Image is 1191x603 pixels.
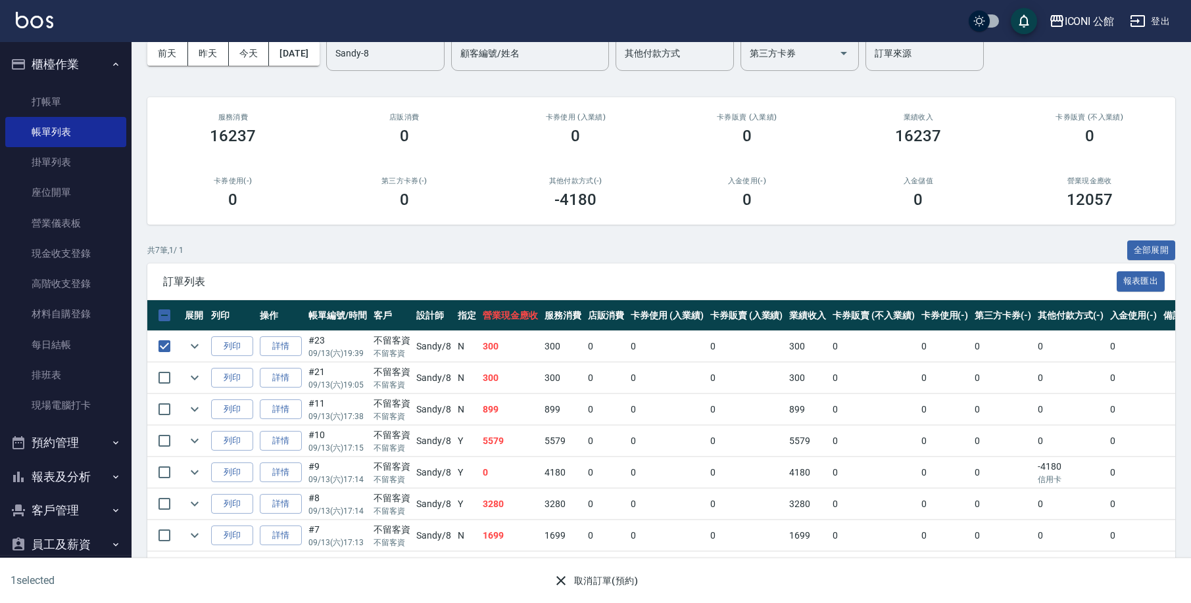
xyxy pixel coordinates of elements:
button: 報表及分析 [5,460,126,494]
h3: 12057 [1067,190,1113,209]
button: 列印 [211,431,253,451]
td: 5579 [786,426,829,457]
p: 09/13 (六) 17:14 [308,505,367,517]
button: 列印 [211,336,253,357]
td: 4180 [541,457,585,488]
button: 櫃檯作業 [5,47,126,81]
td: 300 [479,331,541,362]
td: 1699 [541,520,585,551]
h2: 業績收入 [848,113,988,122]
a: 詳情 [260,336,302,357]
td: Y [454,426,479,457]
td: 3280 [786,489,829,520]
td: 5579 [541,426,585,457]
td: 0 [918,363,972,393]
button: 列印 [211,399,253,420]
td: 0 [829,489,917,520]
td: 300 [479,363,541,393]
button: [DATE] [269,41,319,66]
h3: -4180 [554,190,596,209]
td: 0 [1107,363,1161,393]
a: 詳情 [260,462,302,483]
td: 0 [971,457,1034,488]
td: 0 [585,457,628,488]
a: 現場電腦打卡 [5,390,126,420]
td: 0 [585,489,628,520]
th: 卡券使用 (入業績) [627,300,707,331]
td: Y [454,457,479,488]
th: 店販消費 [585,300,628,331]
button: expand row [185,336,205,356]
td: 0 [829,394,917,425]
td: 0 [1034,394,1107,425]
a: 詳情 [260,494,302,514]
button: 全部展開 [1127,240,1176,261]
div: ICONI 公館 [1065,13,1115,30]
th: 設計師 [413,300,454,331]
a: 詳情 [260,525,302,546]
th: 帳單編號/時間 [305,300,370,331]
td: 0 [918,457,972,488]
td: 0 [585,520,628,551]
p: 信用卡 [1038,474,1104,485]
p: 09/13 (六) 17:15 [308,442,367,454]
button: 前天 [147,41,188,66]
h2: 其他付款方式(-) [506,177,646,185]
td: 899 [479,394,541,425]
div: 不留客資 [374,428,410,442]
th: 操作 [256,300,305,331]
td: 0 [829,363,917,393]
td: 0 [1034,426,1107,457]
h2: 卡券販賣 (不入業績) [1020,113,1160,122]
td: 0 [1034,363,1107,393]
h3: 16237 [210,127,256,145]
button: 客戶管理 [5,493,126,527]
td: 0 [1107,394,1161,425]
button: expand row [185,462,205,482]
h2: 第三方卡券(-) [335,177,475,185]
td: #9 [305,457,370,488]
h2: 店販消費 [335,113,475,122]
td: 0 [627,489,707,520]
h3: 0 [400,190,409,209]
div: 不留客資 [374,523,410,537]
a: 掛單列表 [5,147,126,177]
td: 5579 [479,426,541,457]
button: 預約管理 [5,426,126,460]
td: N [454,520,479,551]
td: 0 [829,457,917,488]
td: 0 [585,394,628,425]
td: 0 [1034,489,1107,520]
h3: 0 [913,190,923,209]
td: 0 [829,331,917,362]
button: 昨天 [188,41,229,66]
a: 排班表 [5,360,126,390]
h2: 卡券使用 (入業績) [506,113,646,122]
td: #23 [305,331,370,362]
button: ICONI 公館 [1044,8,1120,35]
a: 每日結帳 [5,330,126,360]
td: 0 [1107,331,1161,362]
th: 營業現金應收 [479,300,541,331]
p: 09/13 (六) 19:39 [308,347,367,359]
td: 0 [585,331,628,362]
td: 0 [627,457,707,488]
a: 詳情 [260,431,302,451]
td: 0 [707,489,787,520]
th: 展開 [182,300,208,331]
td: 899 [541,394,585,425]
button: save [1011,8,1037,34]
td: 0 [971,489,1034,520]
a: 高階收支登錄 [5,269,126,299]
button: 列印 [211,525,253,546]
td: N [454,394,479,425]
td: 0 [707,394,787,425]
a: 詳情 [260,399,302,420]
a: 座位開單 [5,177,126,208]
th: 備註 [1160,300,1185,331]
button: 列印 [211,462,253,483]
td: #8 [305,489,370,520]
th: 卡券販賣 (不入業績) [829,300,917,331]
p: 不留客資 [374,505,410,517]
div: 不留客資 [374,491,410,505]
